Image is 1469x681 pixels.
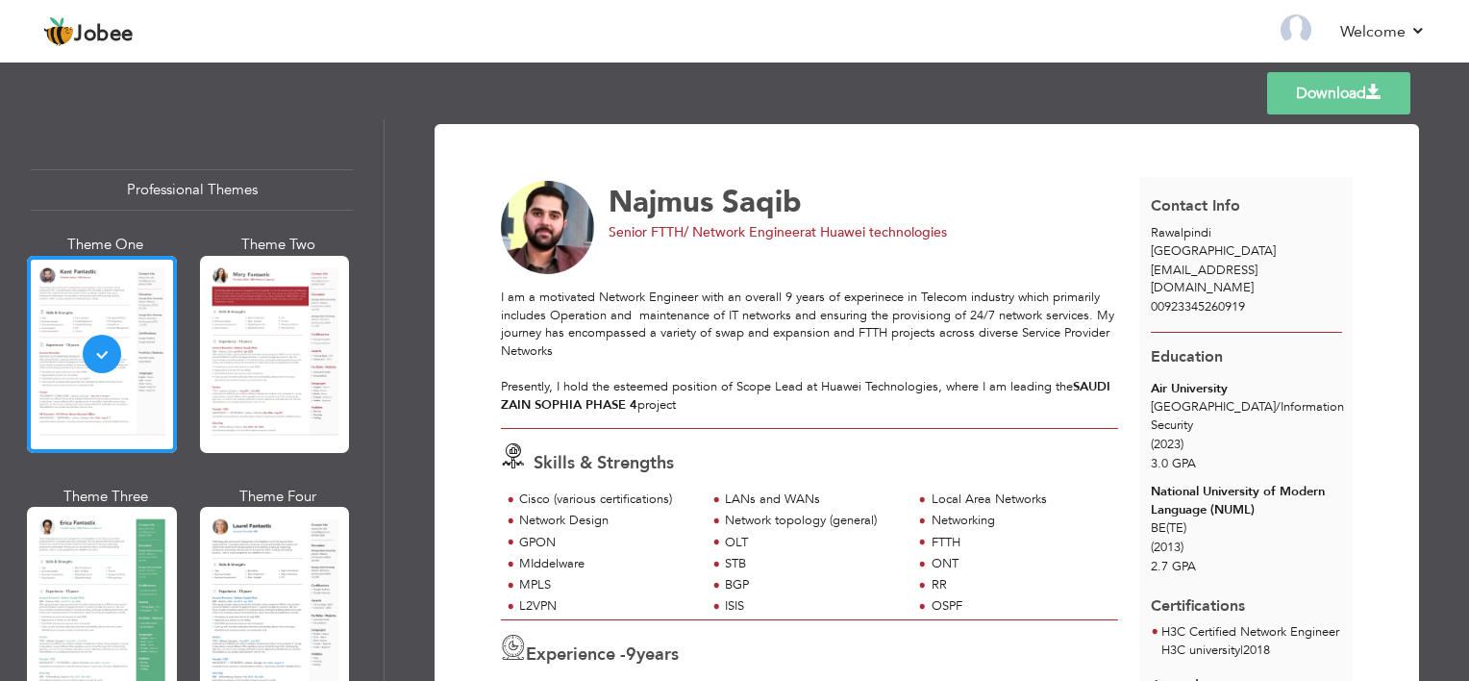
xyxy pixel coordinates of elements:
span: (2013) [1151,539,1183,556]
img: jobee.io [43,16,74,47]
div: National University of Modern Language (NUML) [1151,483,1342,518]
span: Saqib [722,182,802,222]
div: Local Area Networks [932,491,1108,509]
div: L2VPN [519,597,695,616]
div: Cisco (various certifications) [519,491,695,509]
div: GPON [519,534,695,552]
span: Experience - [526,643,626,667]
div: Theme Two [204,235,354,255]
img: No image [501,181,595,275]
div: OSPF [932,597,1108,616]
div: Network Design [519,512,695,530]
img: Profile Img [1281,14,1311,45]
span: 2.7 GPA [1151,558,1196,575]
div: OLT [725,534,901,552]
span: [GEOGRAPHIC_DATA] Information Security [1151,398,1344,434]
div: Theme One [31,235,181,255]
span: BE(TE) [1151,519,1186,537]
span: 00923345260919 [1151,298,1245,315]
div: ONT [932,555,1108,573]
div: Network topology (general) [725,512,901,530]
span: Contact Info [1151,195,1240,216]
span: Rawalpindi [1151,224,1211,241]
strong: SAUDI ZAIN SOPHIA PHASE 4 [501,378,1110,414]
span: 9 [626,643,636,667]
div: RR [932,576,1108,594]
span: Certifications [1151,581,1245,618]
a: Jobee [43,16,134,47]
div: Air University [1151,380,1342,398]
p: H3C university 2018 [1161,642,1339,661]
span: 3.0 GPA [1151,455,1196,472]
div: BGP [725,576,901,594]
div: MPLS [519,576,695,594]
label: years [626,643,679,668]
div: FTTH [932,534,1108,552]
div: Theme Three [31,487,181,507]
a: Download [1267,72,1410,114]
div: Networking [932,512,1108,530]
span: (2023) [1151,436,1183,453]
div: ISIS [725,597,901,616]
span: / [1276,398,1281,416]
span: Najmus [609,182,713,222]
span: H3C Certified Network Engineer [1161,623,1339,641]
span: Senior FTTH/ Network Engineer [609,223,805,241]
span: at Huawei technologies [805,223,947,241]
div: Theme Four [204,487,354,507]
div: Professional Themes [31,169,353,211]
span: [GEOGRAPHIC_DATA] [1151,242,1276,260]
span: [EMAIL_ADDRESS][DOMAIN_NAME] [1151,262,1257,297]
div: LANs and WANs [725,491,901,509]
a: Welcome [1340,20,1426,43]
span: Education [1151,346,1223,367]
span: Jobee [74,24,134,45]
div: I am a motivated Network Engineer with an overall 9 years of experinece in Telecom industry which... [501,289,1118,414]
span: | [1240,642,1243,659]
span: Skills & Strengths [534,451,674,475]
div: STB [725,555,901,573]
div: MIddelware [519,555,695,573]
